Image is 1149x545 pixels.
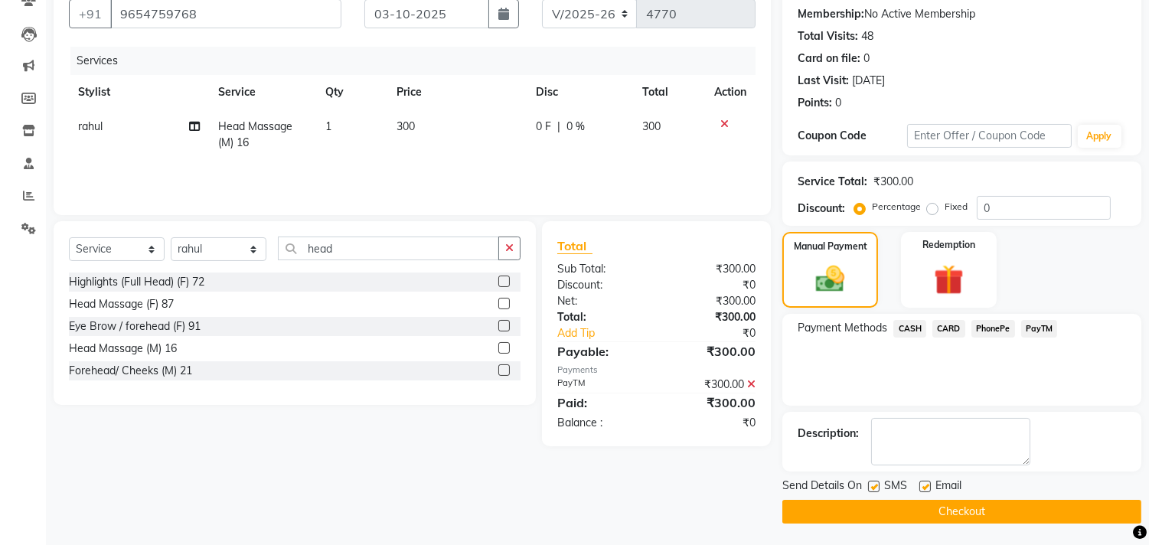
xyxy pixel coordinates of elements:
[657,393,768,412] div: ₹300.00
[798,201,845,217] div: Discount:
[657,277,768,293] div: ₹0
[557,119,560,135] span: |
[971,320,1015,338] span: PhonePe
[657,377,768,393] div: ₹300.00
[546,415,657,431] div: Balance :
[527,75,633,109] th: Disc
[798,426,859,442] div: Description:
[557,364,756,377] div: Payments
[807,263,853,295] img: _cash.svg
[861,28,873,44] div: 48
[546,325,675,341] a: Add Tip
[782,478,862,497] span: Send Details On
[566,119,585,135] span: 0 %
[863,51,870,67] div: 0
[945,200,968,214] label: Fixed
[798,95,832,111] div: Points:
[907,124,1071,148] input: Enter Offer / Coupon Code
[657,415,768,431] div: ₹0
[325,119,331,133] span: 1
[69,75,209,109] th: Stylist
[316,75,387,109] th: Qty
[546,261,657,277] div: Sub Total:
[872,200,921,214] label: Percentage
[798,6,1126,22] div: No Active Membership
[873,174,913,190] div: ₹300.00
[218,119,292,149] span: Head Massage (M) 16
[69,318,201,335] div: Eye Brow / forehead (F) 91
[387,75,527,109] th: Price
[557,238,592,254] span: Total
[798,51,860,67] div: Card on file:
[1078,125,1121,148] button: Apply
[798,174,867,190] div: Service Total:
[925,261,973,299] img: _gift.svg
[1021,320,1058,338] span: PayTM
[798,320,887,336] span: Payment Methods
[546,393,657,412] div: Paid:
[657,309,768,325] div: ₹300.00
[536,119,551,135] span: 0 F
[782,500,1141,524] button: Checkout
[69,363,192,379] div: Forehead/ Cheeks (M) 21
[852,73,885,89] div: [DATE]
[657,293,768,309] div: ₹300.00
[835,95,841,111] div: 0
[893,320,926,338] span: CASH
[546,277,657,293] div: Discount:
[546,309,657,325] div: Total:
[546,342,657,361] div: Payable:
[69,296,174,312] div: Head Massage (F) 87
[657,342,768,361] div: ₹300.00
[675,325,768,341] div: ₹0
[935,478,961,497] span: Email
[798,28,858,44] div: Total Visits:
[794,240,867,253] label: Manual Payment
[69,341,177,357] div: Head Massage (M) 16
[798,6,864,22] div: Membership:
[70,47,767,75] div: Services
[642,119,661,133] span: 300
[884,478,907,497] span: SMS
[705,75,756,109] th: Action
[69,274,204,290] div: Highlights (Full Head) (F) 72
[397,119,415,133] span: 300
[546,293,657,309] div: Net:
[633,75,706,109] th: Total
[78,119,103,133] span: rahul
[932,320,965,338] span: CARD
[798,73,849,89] div: Last Visit:
[922,238,975,252] label: Redemption
[798,128,907,144] div: Coupon Code
[657,261,768,277] div: ₹300.00
[546,377,657,393] div: PayTM
[278,237,499,260] input: Search or Scan
[209,75,316,109] th: Service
